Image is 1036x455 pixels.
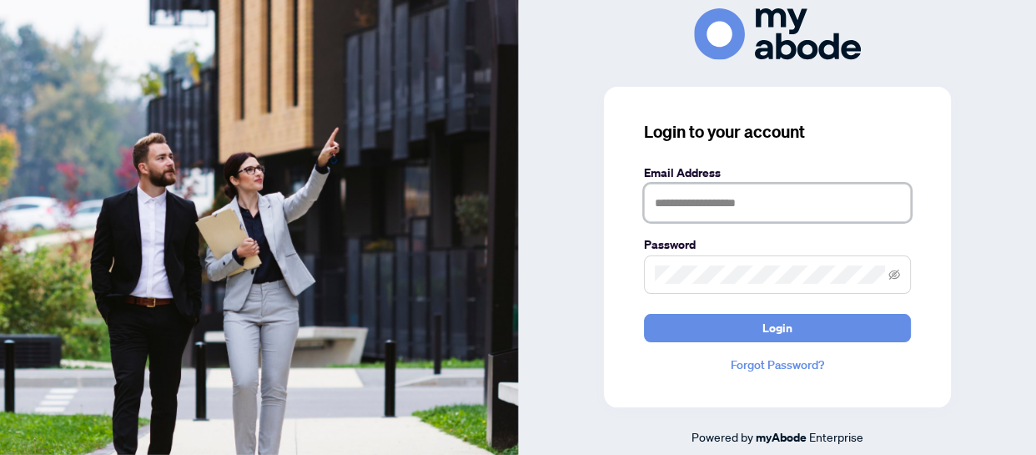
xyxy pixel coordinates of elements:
[888,269,900,281] span: eye-invisible
[644,164,911,182] label: Email Address
[644,314,911,342] button: Login
[694,8,861,59] img: ma-logo
[756,428,807,447] a: myAbode
[809,429,863,444] span: Enterprise
[762,315,792,341] span: Login
[644,356,911,374] a: Forgot Password?
[644,120,911,144] h3: Login to your account
[644,235,911,254] label: Password
[692,429,753,444] span: Powered by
